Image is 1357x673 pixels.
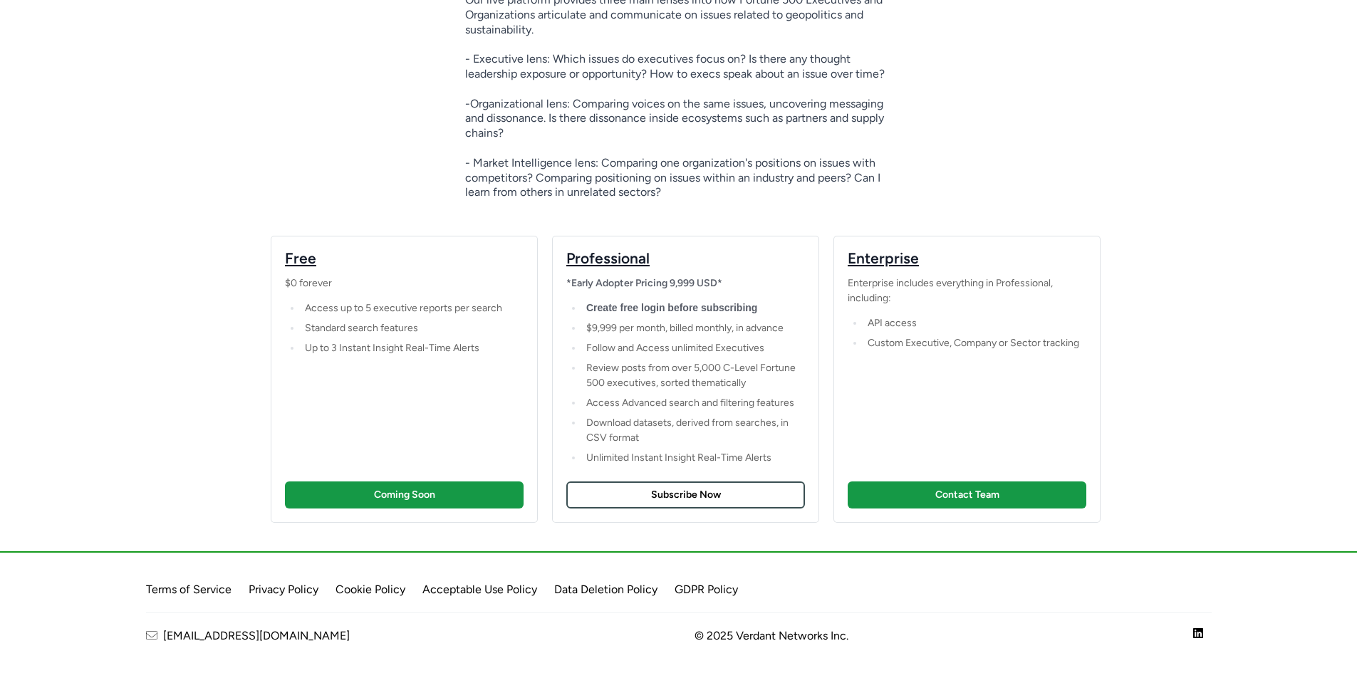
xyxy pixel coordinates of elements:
a: Acceptable Use Policy [422,583,537,596]
span: Subscribe Now [651,490,721,500]
span: Custom Executive, Company or Sector tracking [868,337,1079,349]
span: $9,999 per month, billed monthly, in advance [586,322,784,334]
a: Contact Team [848,481,1086,508]
span: Download datasets, derived from searches, in CSV format [586,417,791,444]
span: © 2025 Verdant Networks Inc. [695,627,848,645]
a: Terms of Service [146,583,232,596]
a: [EMAIL_ADDRESS][DOMAIN_NAME] [146,627,350,645]
span: Contact Team [935,490,999,500]
span: API access [868,317,917,329]
a: GDPR Policy [675,583,738,596]
span: Up to 3 Instant Insight Real-Time Alerts [305,342,479,354]
span: Review posts from over 5,000 C-Level Fortune 500 executives, sorted thematically [586,362,798,389]
a: Subscribe Now [566,481,805,508]
span: Unlimited Instant Insight Real-Time Alerts [586,452,771,464]
a: Coming Soon [285,481,524,508]
span: Free [285,249,316,267]
span: Follow and Access unlimited Executives [586,342,764,354]
span: Access up to 5 executive reports per search [305,302,502,314]
a: Privacy Policy [249,583,318,596]
span: Coming Soon [374,490,435,500]
a: Cookie Policy [336,583,405,596]
strong: *Early Adopter Pricing 9,999 USD* [566,277,722,289]
span: $0 forever [285,277,332,289]
span: Enterprise [848,249,919,267]
a: Data Deletion Policy [554,583,657,596]
span: Access Advanced search and filtering features [586,397,794,409]
a: Visit our company LinkedIn page [1193,627,1203,645]
strong: Create free login before subscribing [586,302,757,313]
span: Enterprise includes everything in Professional, including: [848,277,1055,304]
span: Professional [566,249,650,267]
span: Standard search features [305,322,418,334]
